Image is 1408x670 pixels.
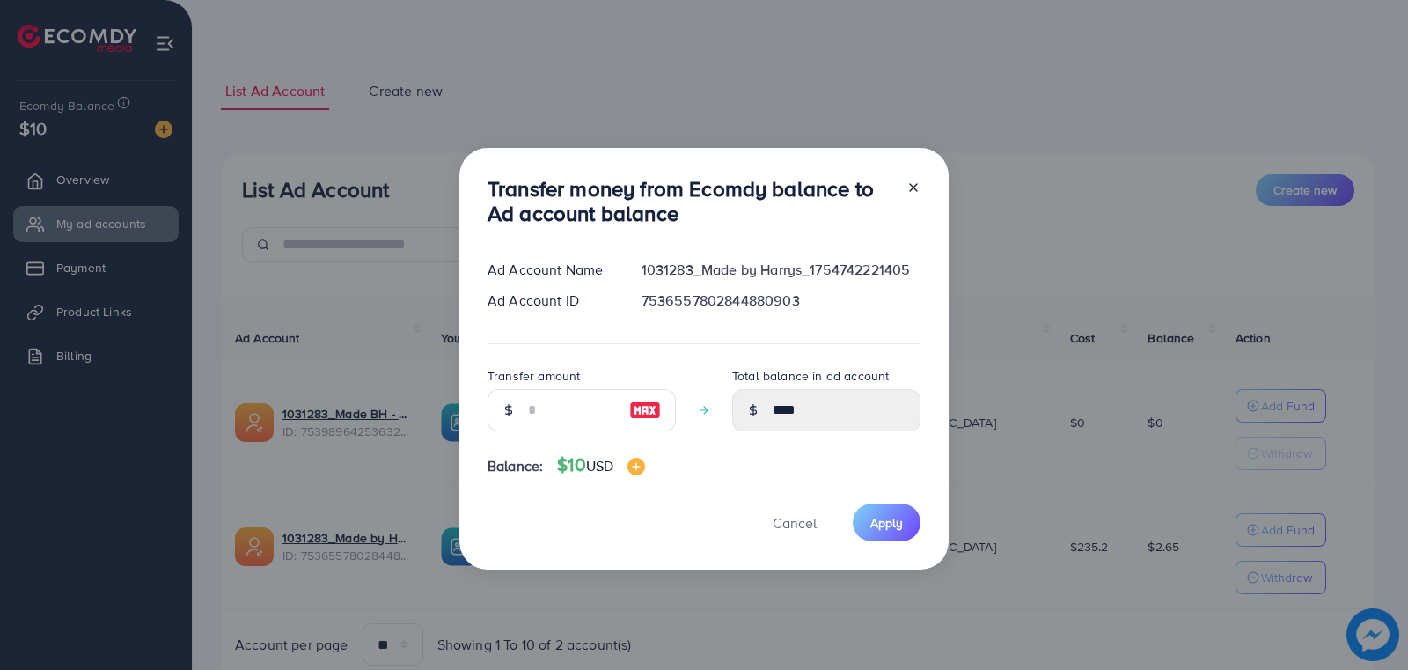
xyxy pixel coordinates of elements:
label: Transfer amount [488,367,580,385]
h3: Transfer money from Ecomdy balance to Ad account balance [488,176,892,227]
span: USD [586,456,613,475]
span: Apply [870,514,903,532]
span: Cancel [773,513,817,533]
img: image [629,400,661,421]
button: Cancel [751,504,839,541]
div: 7536557802844880903 [627,291,935,311]
div: Ad Account ID [473,291,627,311]
div: 1031283_Made by Harrys_1754742221405 [627,260,935,280]
label: Total balance in ad account [732,367,889,385]
img: image [627,458,645,475]
div: Ad Account Name [473,260,627,280]
span: Balance: [488,456,543,476]
h4: $10 [557,454,645,476]
button: Apply [853,504,920,541]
